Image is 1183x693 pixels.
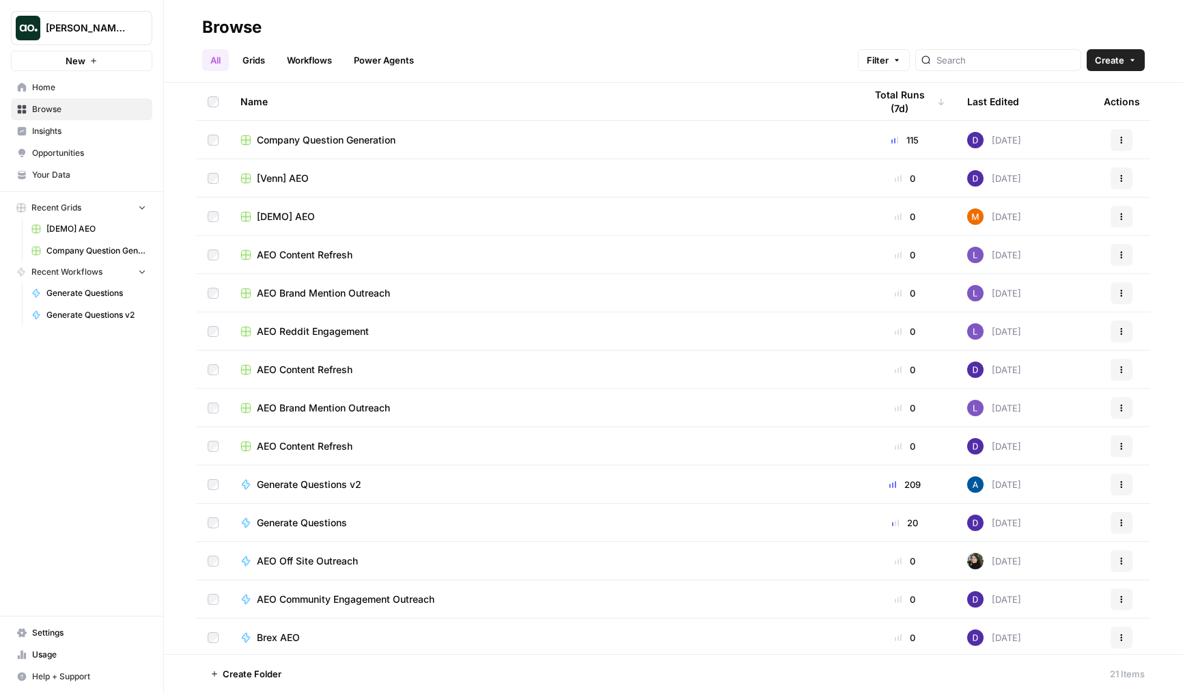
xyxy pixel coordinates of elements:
[202,663,290,685] button: Create Folder
[865,478,945,491] div: 209
[867,53,889,67] span: Filter
[257,631,300,644] span: Brex AEO
[32,125,146,137] span: Insights
[967,629,984,646] img: 6clbhjv5t98vtpq4yyt91utag0vy
[967,362,1021,378] div: [DATE]
[46,21,128,35] span: [PERSON_NAME] Test
[11,164,152,186] a: Your Data
[46,245,146,257] span: Company Question Generation
[11,666,152,688] button: Help + Support
[967,132,984,148] img: 6clbhjv5t98vtpq4yyt91utag0vy
[967,553,1021,569] div: [DATE]
[240,439,843,453] a: AEO Content Refresh
[240,401,843,415] a: AEO Brand Mention Outreach
[858,49,910,71] button: Filter
[25,240,152,262] a: Company Question Generation
[202,16,262,38] div: Browse
[31,202,81,214] span: Recent Grids
[967,208,984,225] img: 4suam345j4k4ehuf80j2ussc8x0k
[257,363,352,377] span: AEO Content Refresh
[32,670,146,683] span: Help + Support
[865,248,945,262] div: 0
[11,120,152,142] a: Insights
[865,401,945,415] div: 0
[25,304,152,326] a: Generate Questions v2
[967,515,984,531] img: 6clbhjv5t98vtpq4yyt91utag0vy
[967,170,1021,187] div: [DATE]
[32,81,146,94] span: Home
[967,285,984,301] img: rn7sh892ioif0lo51687sih9ndqw
[11,98,152,120] a: Browse
[967,170,984,187] img: 6clbhjv5t98vtpq4yyt91utag0vy
[11,622,152,644] a: Settings
[865,439,945,453] div: 0
[46,309,146,321] span: Generate Questions v2
[257,478,361,491] span: Generate Questions v2
[865,631,945,644] div: 0
[240,210,843,223] a: [DEMO] AEO
[967,591,1021,608] div: [DATE]
[11,142,152,164] a: Opportunities
[967,591,984,608] img: 6clbhjv5t98vtpq4yyt91utag0vy
[967,515,1021,531] div: [DATE]
[240,631,843,644] a: Brex AEO
[11,77,152,98] a: Home
[865,286,945,300] div: 0
[865,172,945,185] div: 0
[240,83,843,120] div: Name
[240,593,843,606] a: AEO Community Engagement Outreach
[967,362,984,378] img: 6clbhjv5t98vtpq4yyt91utag0vy
[240,133,843,147] a: Company Question Generation
[257,248,352,262] span: AEO Content Refresh
[31,266,102,278] span: Recent Workflows
[240,516,843,530] a: Generate Questions
[11,262,152,282] button: Recent Workflows
[16,16,40,40] img: Dillon Test Logo
[257,593,434,606] span: AEO Community Engagement Outreach
[11,644,152,666] a: Usage
[865,133,945,147] div: 115
[240,172,843,185] a: [Venn] AEO
[967,323,984,340] img: rn7sh892ioif0lo51687sih9ndqw
[257,286,390,300] span: AEO Brand Mention Outreach
[11,51,152,71] button: New
[66,54,85,68] span: New
[11,11,152,45] button: Workspace: Dillon Test
[257,133,395,147] span: Company Question Generation
[32,649,146,661] span: Usage
[257,439,352,453] span: AEO Content Refresh
[967,629,1021,646] div: [DATE]
[279,49,340,71] a: Workflows
[936,53,1075,67] input: Search
[202,49,229,71] a: All
[257,554,358,568] span: AEO Off Site Outreach
[967,553,984,569] img: eoqc67reg7z2luvnwhy7wyvdqmsw
[240,478,843,491] a: Generate Questions v2
[240,286,843,300] a: AEO Brand Mention Outreach
[865,210,945,223] div: 0
[865,516,945,530] div: 20
[967,400,984,416] img: rn7sh892ioif0lo51687sih9ndqw
[967,476,1021,493] div: [DATE]
[967,132,1021,148] div: [DATE]
[11,198,152,218] button: Recent Grids
[865,83,945,120] div: Total Runs (7d)
[257,210,315,223] span: [DEMO] AEO
[1087,49,1145,71] button: Create
[25,218,152,240] a: [DEMO] AEO
[32,103,146,116] span: Browse
[32,169,146,181] span: Your Data
[967,247,984,263] img: rn7sh892ioif0lo51687sih9ndqw
[967,83,1019,120] div: Last Edited
[967,438,1021,454] div: [DATE]
[32,147,146,159] span: Opportunities
[46,223,146,235] span: [DEMO] AEO
[1095,53,1124,67] span: Create
[967,400,1021,416] div: [DATE]
[967,323,1021,340] div: [DATE]
[46,287,146,299] span: Generate Questions
[967,285,1021,301] div: [DATE]
[223,667,281,681] span: Create Folder
[32,627,146,639] span: Settings
[257,401,390,415] span: AEO Brand Mention Outreach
